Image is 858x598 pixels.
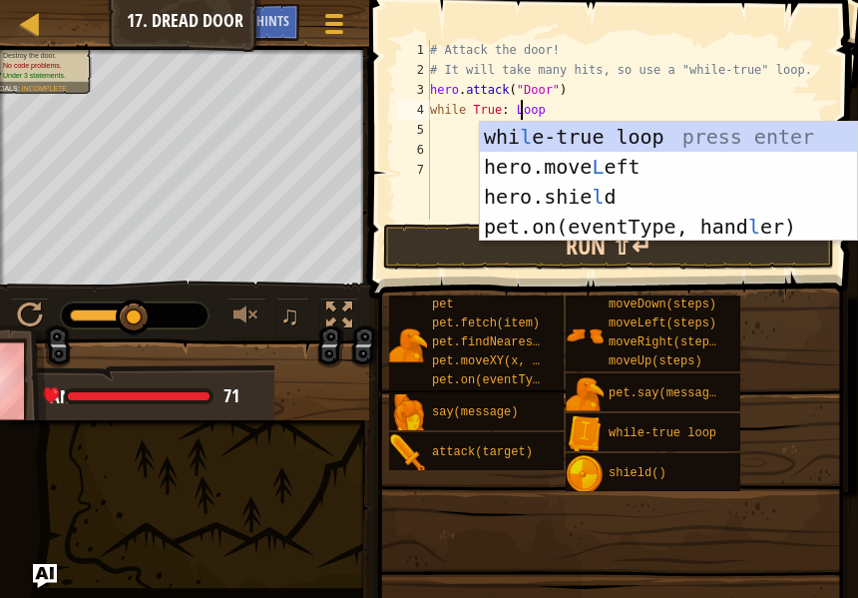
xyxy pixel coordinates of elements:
[609,386,723,400] span: pet.say(message)
[432,445,533,459] span: attack(target)
[18,84,22,92] span: :
[389,434,427,472] img: portrait.png
[389,326,427,364] img: portrait.png
[397,160,430,180] div: 7
[50,384,254,410] div: Anya
[609,354,702,368] span: moveUp(steps)
[280,300,300,330] span: ♫
[432,298,454,311] span: pet
[43,387,239,405] div: health: 71.2 / 71.2
[397,120,430,140] div: 5
[566,375,604,413] img: portrait.png
[33,564,57,588] button: Ask AI
[3,72,66,80] span: Under 3 statements.
[566,455,604,493] img: portrait.png
[193,4,246,41] button: Ask AI
[397,100,430,120] div: 4
[10,298,50,338] button: Ctrl + P: Play
[309,4,359,51] button: Show game menu
[319,298,359,338] button: Toggle fullscreen
[3,62,62,70] span: No code problems.
[203,11,236,30] span: Ask AI
[566,415,604,453] img: portrait.png
[256,11,289,30] span: Hints
[609,335,723,349] span: moveRight(steps)
[609,316,716,330] span: moveLeft(steps)
[609,466,666,480] span: shield()
[432,335,626,349] span: pet.findNearestByType(type)
[3,52,56,60] span: Destroy the door.
[432,373,619,387] span: pet.on(eventType, handler)
[276,298,310,338] button: ♫
[432,316,540,330] span: pet.fetch(item)
[22,84,68,92] span: Incomplete
[566,316,604,354] img: portrait.png
[432,354,547,368] span: pet.moveXY(x, y)
[397,60,430,80] div: 2
[397,80,430,100] div: 3
[383,224,834,270] button: Run ⇧↵
[397,140,430,160] div: 6
[226,298,266,338] button: Adjust volume
[397,40,430,60] div: 1
[389,394,427,432] img: portrait.png
[609,426,716,440] span: while-true loop
[432,405,518,419] span: say(message)
[223,383,239,408] span: 71
[609,298,716,311] span: moveDown(steps)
